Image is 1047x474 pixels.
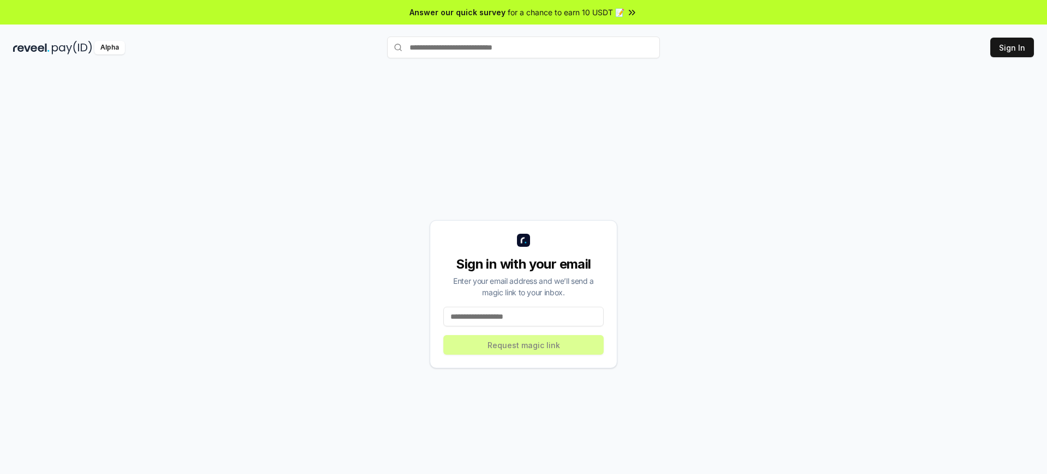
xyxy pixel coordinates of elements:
[13,41,50,54] img: reveel_dark
[508,7,624,18] span: for a chance to earn 10 USDT 📝
[517,234,530,247] img: logo_small
[410,7,506,18] span: Answer our quick survey
[94,41,125,54] div: Alpha
[52,41,92,54] img: pay_id
[990,38,1034,57] button: Sign In
[443,275,604,298] div: Enter your email address and we’ll send a magic link to your inbox.
[443,256,604,273] div: Sign in with your email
